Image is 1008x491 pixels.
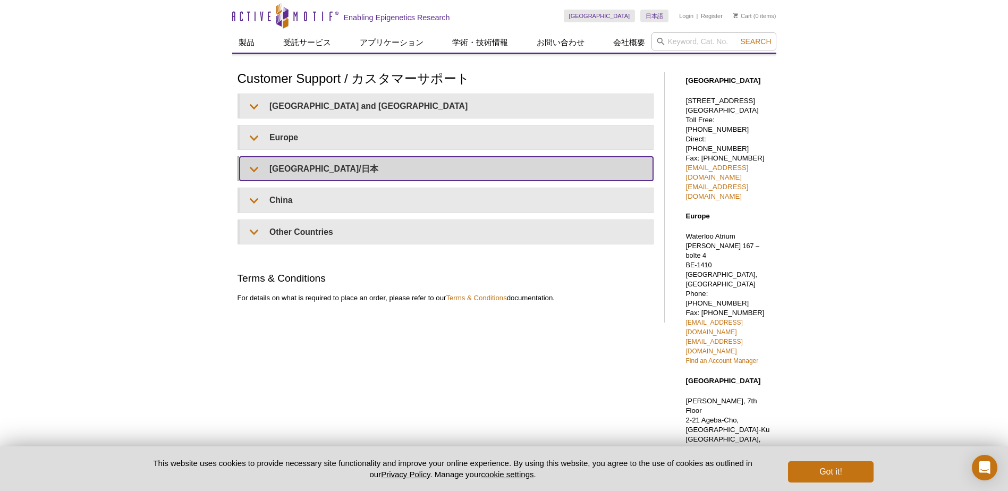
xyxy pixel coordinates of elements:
a: 製品 [232,32,261,53]
img: Your Cart [733,13,738,18]
input: Keyword, Cat. No. [651,32,776,50]
a: [GEOGRAPHIC_DATA] [564,10,636,22]
a: [EMAIL_ADDRESS][DOMAIN_NAME] [686,338,743,355]
a: 日本語 [640,10,668,22]
a: Login [679,12,693,20]
a: Privacy Policy [381,470,430,479]
h2: Enabling Epigenetics Research [344,13,450,22]
p: Waterloo Atrium Phone: [PHONE_NUMBER] Fax: [PHONE_NUMBER] [686,232,771,366]
a: [EMAIL_ADDRESS][DOMAIN_NAME] [686,319,743,336]
h2: Terms & Conditions [238,271,654,285]
summary: Other Countries [240,220,653,244]
a: アプリケーション [353,32,430,53]
strong: Europe [686,212,710,220]
a: Register [701,12,723,20]
a: 受託サービス [277,32,337,53]
summary: China [240,188,653,212]
a: 会社概要 [607,32,651,53]
button: cookie settings [481,470,533,479]
strong: [GEOGRAPHIC_DATA] [686,77,761,84]
li: | [697,10,698,22]
p: For details on what is required to place an order, please refer to our documentation. [238,293,654,303]
div: Open Intercom Messenger [972,455,997,480]
a: [EMAIL_ADDRESS][DOMAIN_NAME] [686,183,749,200]
summary: Europe [240,125,653,149]
h1: Customer Support / カスタマーサポート [238,72,654,87]
p: This website uses cookies to provide necessary site functionality and improve your online experie... [135,458,771,480]
button: Search [737,37,774,46]
p: [STREET_ADDRESS] [GEOGRAPHIC_DATA] Toll Free: [PHONE_NUMBER] Direct: [PHONE_NUMBER] Fax: [PHONE_N... [686,96,771,201]
button: Got it! [788,461,873,482]
summary: [GEOGRAPHIC_DATA]/日本 [240,157,653,181]
a: Terms & Conditions [446,294,506,302]
a: 学術・技術情報 [446,32,514,53]
span: [PERSON_NAME] 167 – boîte 4 BE-1410 [GEOGRAPHIC_DATA], [GEOGRAPHIC_DATA] [686,242,760,288]
a: [EMAIL_ADDRESS][DOMAIN_NAME] [686,164,749,181]
a: Find an Account Manager [686,357,759,365]
a: お問い合わせ [530,32,591,53]
span: Search [740,37,771,46]
li: (0 items) [733,10,776,22]
summary: [GEOGRAPHIC_DATA] and [GEOGRAPHIC_DATA] [240,94,653,118]
a: Cart [733,12,752,20]
strong: [GEOGRAPHIC_DATA] [686,377,761,385]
